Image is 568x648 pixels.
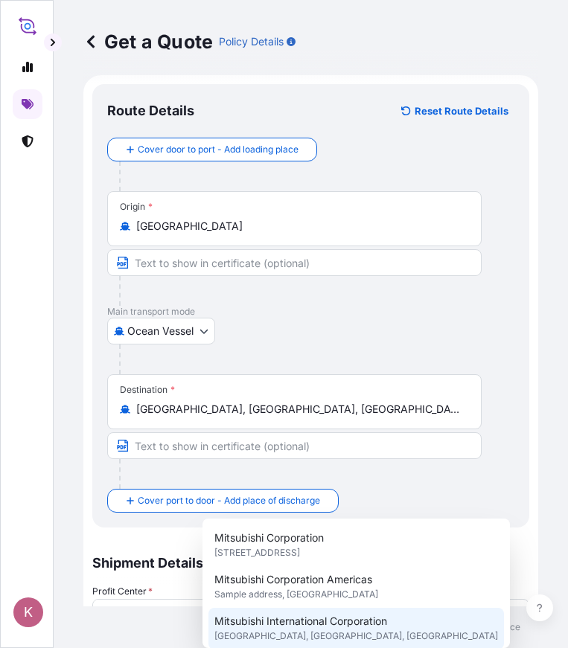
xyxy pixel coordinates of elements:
input: Destination [136,402,463,417]
span: [GEOGRAPHIC_DATA], [GEOGRAPHIC_DATA], [GEOGRAPHIC_DATA] [214,629,498,644]
span: [STREET_ADDRESS] [214,545,300,560]
input: Text to appear on certificate [107,249,482,276]
input: Origin [136,219,463,234]
p: Reset Route Details [415,103,508,118]
p: Route Details [107,102,194,120]
span: Cover door to port - Add loading place [138,142,299,157]
span: Cover port to door - Add place of discharge [138,493,320,508]
input: Text to appear on certificate [107,432,482,459]
span: K [24,605,33,620]
label: Profit Center [92,584,153,599]
span: Mitsubishi Corporation [214,530,324,545]
span: Ocean Vessel [127,324,194,339]
span: Mitsubishi Corporation Americas [214,572,372,587]
p: Shipment Details [92,539,529,584]
div: Origin [120,201,153,213]
div: Destination [120,384,175,396]
p: Get a Quote [83,30,213,54]
p: Policy Details [219,34,284,49]
span: Sample address, [GEOGRAPHIC_DATA] [214,587,378,602]
p: Main transport mode [107,306,514,318]
span: Mitsubishi International Corporation [214,614,387,629]
button: Select transport [107,318,215,344]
